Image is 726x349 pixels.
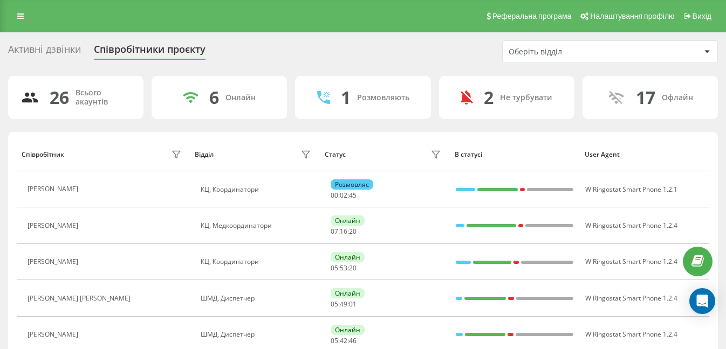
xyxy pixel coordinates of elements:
div: [PERSON_NAME] [28,222,81,229]
span: 45 [349,191,357,200]
div: : : [331,228,357,235]
div: Розмовляють [357,93,409,102]
div: Офлайн [662,93,693,102]
div: Онлайн [331,215,365,226]
div: ШМД, Диспетчер [201,295,314,302]
div: Співробітник [22,151,64,158]
div: Активні дзвінки [8,44,81,60]
span: Вихід [693,12,711,20]
div: Розмовляє [331,179,373,190]
span: 02 [340,191,347,200]
div: В статусі [455,151,574,158]
div: [PERSON_NAME] [28,258,81,266]
div: : : [331,301,357,308]
div: Онлайн [331,252,365,262]
span: 05 [331,299,338,309]
div: Open Intercom Messenger [689,288,715,314]
div: : : [331,337,357,345]
span: Реферальна програма [492,12,572,20]
span: 20 [349,227,357,236]
div: КЦ, Координатори [201,258,314,266]
span: 07 [331,227,338,236]
div: Статус [325,151,346,158]
span: 42 [340,336,347,345]
div: Онлайн [225,93,256,102]
span: W Ringostat Smart Phone 1.2.1 [585,185,677,194]
div: [PERSON_NAME] [28,331,81,338]
span: W Ringostat Smart Phone 1.2.4 [585,330,677,339]
span: 53 [340,263,347,273]
span: 00 [331,191,338,200]
div: 2 [484,87,494,108]
div: Співробітники проєкту [94,44,206,60]
span: 05 [331,263,338,273]
div: КЦ, Координатори [201,186,314,193]
div: Онлайн [331,325,365,335]
span: Налаштування профілю [590,12,674,20]
div: : : [331,192,357,199]
span: 20 [349,263,357,273]
div: КЦ, Медкоординатори [201,222,314,229]
span: 16 [340,227,347,236]
div: Не турбувати [500,93,552,102]
span: 49 [340,299,347,309]
div: 26 [50,87,69,108]
div: Відділ [195,151,214,158]
span: 05 [331,336,338,345]
span: W Ringostat Smart Phone 1.2.4 [585,294,677,303]
div: 17 [636,87,655,108]
div: [PERSON_NAME] [28,185,81,193]
div: Всього акаунтів [76,88,131,107]
div: ШМД, Диспетчер [201,331,314,338]
div: Оберіть відділ [509,47,638,57]
div: [PERSON_NAME] [PERSON_NAME] [28,295,133,302]
span: 46 [349,336,357,345]
div: 1 [341,87,351,108]
div: 6 [209,87,219,108]
div: Онлайн [331,288,365,298]
span: 01 [349,299,357,309]
span: W Ringostat Smart Phone 1.2.4 [585,221,677,230]
div: : : [331,264,357,272]
span: W Ringostat Smart Phone 1.2.4 [585,257,677,266]
div: User Agent [585,151,704,158]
